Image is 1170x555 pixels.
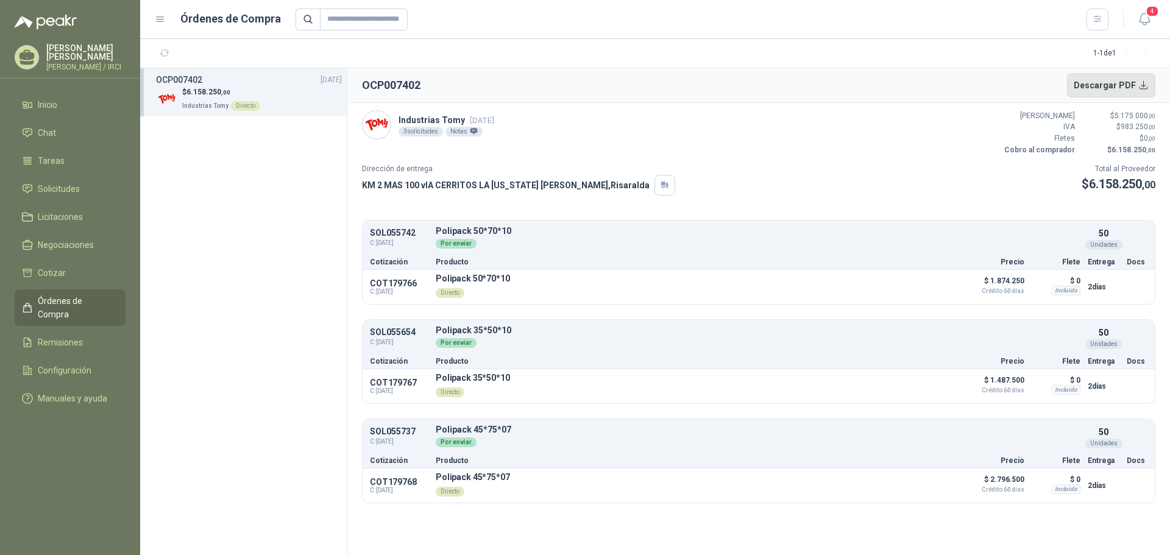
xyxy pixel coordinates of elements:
[1085,439,1122,448] div: Unidades
[1002,133,1075,144] p: Fletes
[1088,280,1119,294] p: 2 días
[182,102,229,109] span: Industrias Tomy
[963,373,1024,394] p: $ 1.487.500
[156,73,342,111] a: OCP007402[DATE] Company Logo$6.158.250,00Industrias TomyDirecto
[15,289,126,326] a: Órdenes de Compra
[1142,179,1155,191] span: ,00
[1088,478,1119,493] p: 2 días
[370,378,428,387] p: COT179767
[370,457,428,464] p: Cotización
[321,74,342,86] span: [DATE]
[1032,457,1080,464] p: Flete
[370,288,428,295] span: C: [DATE]
[963,288,1024,294] span: Crédito 60 días
[1127,258,1147,266] p: Docs
[38,182,80,196] span: Solicitudes
[1146,5,1159,17] span: 4
[46,44,126,61] p: [PERSON_NAME] [PERSON_NAME]
[1032,258,1080,266] p: Flete
[15,177,126,200] a: Solicitudes
[1088,258,1119,266] p: Entrega
[963,457,1024,464] p: Precio
[1052,484,1080,494] div: Incluido
[436,274,510,283] p: Polipack 50*70*10
[436,387,464,397] div: Directo
[963,274,1024,294] p: $ 1.874.250
[1111,146,1155,154] span: 6.158.250
[963,358,1024,365] p: Precio
[1032,472,1080,487] p: $ 0
[1085,339,1122,349] div: Unidades
[963,487,1024,493] span: Crédito 60 días
[1127,457,1147,464] p: Docs
[38,266,66,280] span: Cotizar
[180,10,281,27] h1: Órdenes de Compra
[370,228,428,238] p: SOL055742
[15,93,126,116] a: Inicio
[15,387,126,410] a: Manuales y ayuda
[1067,73,1156,97] button: Descargar PDF
[436,338,477,348] div: Por enviar
[1088,358,1119,365] p: Entrega
[370,487,428,494] span: C: [DATE]
[963,472,1024,493] p: $ 2.796.500
[436,457,956,464] p: Producto
[436,437,477,447] div: Por enviar
[963,387,1024,394] span: Crédito 60 días
[1115,111,1155,120] span: 5.175.000
[38,126,56,140] span: Chat
[1082,121,1155,133] p: $
[15,205,126,228] a: Licitaciones
[1082,163,1155,175] p: Total al Proveedor
[470,116,494,125] span: [DATE]
[1099,326,1108,339] p: 50
[1082,144,1155,156] p: $
[46,63,126,71] p: [PERSON_NAME] / IRCI
[370,328,428,337] p: SOL055654
[182,87,260,98] p: $
[38,238,94,252] span: Negociaciones
[399,113,494,127] p: Industrias Tomy
[436,227,1080,236] p: Polipack 50*70*10
[370,278,428,288] p: COT179766
[370,387,428,395] span: C: [DATE]
[436,487,464,497] div: Directo
[436,358,956,365] p: Producto
[362,179,650,192] p: KM 2 MAS 100 vIA CERRITOS LA [US_STATE] [PERSON_NAME] , Risaralda
[399,127,443,136] div: 3 solicitudes
[436,258,956,266] p: Producto
[1002,144,1075,156] p: Cobro al comprador
[1032,274,1080,288] p: $ 0
[370,238,428,248] span: C: [DATE]
[1052,286,1080,295] div: Incluido
[1148,135,1155,142] span: ,00
[1085,240,1122,250] div: Unidades
[1082,175,1155,194] p: $
[1052,385,1080,395] div: Incluido
[38,364,91,377] span: Configuración
[156,73,202,87] h3: OCP007402
[362,77,420,94] h2: OCP007402
[38,154,65,168] span: Tareas
[362,163,675,175] p: Dirección de entrega
[436,288,464,298] div: Directo
[370,477,428,487] p: COT179768
[221,89,230,96] span: ,00
[15,149,126,172] a: Tareas
[436,472,510,482] p: Polipack 45*75*07
[1148,113,1155,119] span: ,00
[15,233,126,256] a: Negociaciones
[1148,124,1155,130] span: ,00
[231,101,260,111] div: Directo
[15,359,126,382] a: Configuración
[1032,358,1080,365] p: Flete
[1089,177,1155,191] span: 6.158.250
[38,98,57,111] span: Inicio
[38,210,83,224] span: Licitaciones
[15,15,77,29] img: Logo peakr
[1082,110,1155,122] p: $
[15,121,126,144] a: Chat
[436,425,1080,434] p: Polipack 45*75*07
[370,258,428,266] p: Cotización
[186,88,230,96] span: 6.158.250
